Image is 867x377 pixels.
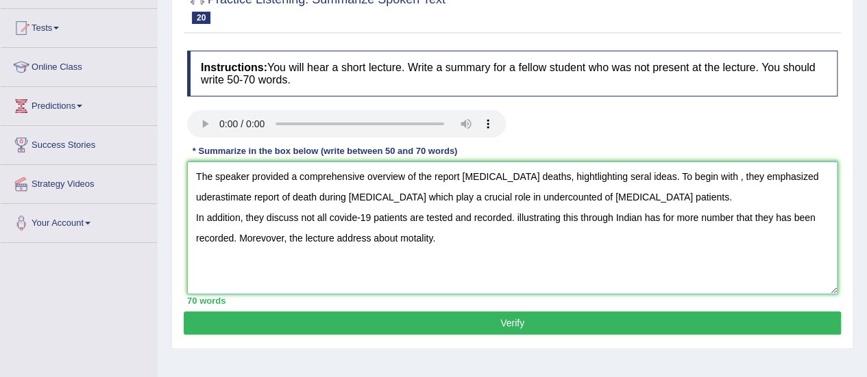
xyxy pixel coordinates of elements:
[1,9,157,43] a: Tests
[1,48,157,82] a: Online Class
[1,204,157,238] a: Your Account
[184,311,841,335] button: Verify
[187,51,838,96] h4: You will hear a short lecture. Write a summary for a fellow student who was not present at the le...
[201,62,267,73] b: Instructions:
[1,87,157,121] a: Predictions
[187,144,463,157] div: * Summarize in the box below (write between 50 and 70 words)
[192,12,210,24] span: 20
[187,294,838,307] div: 70 words
[1,126,157,160] a: Success Stories
[1,165,157,199] a: Strategy Videos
